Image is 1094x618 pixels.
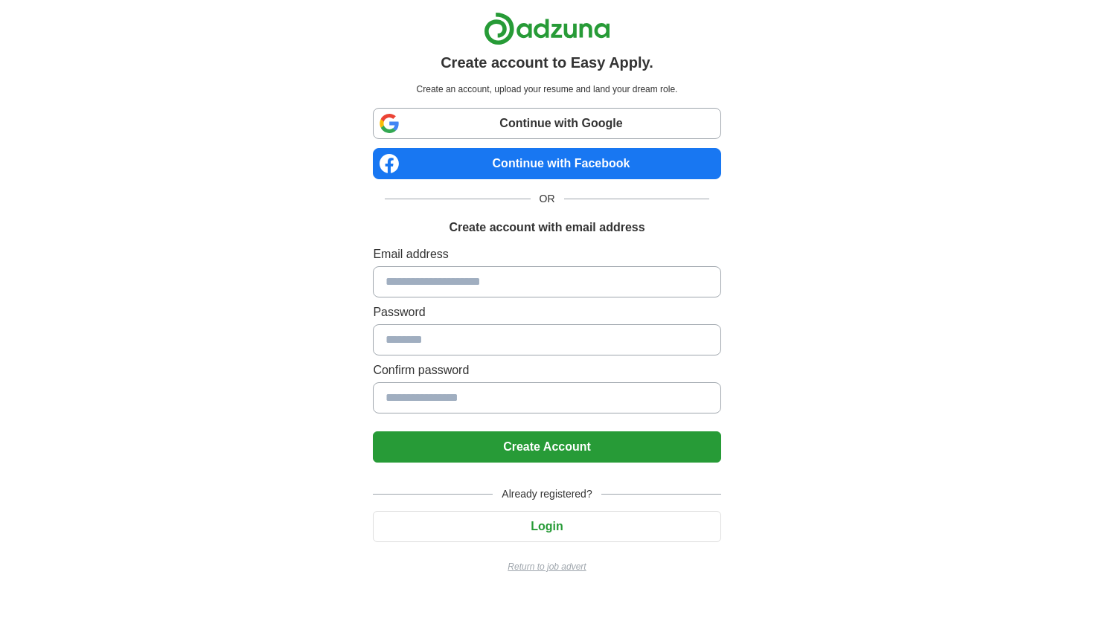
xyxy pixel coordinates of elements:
h1: Create account with email address [449,219,644,236]
a: Continue with Google [373,108,720,139]
img: Adzuna logo [484,12,610,45]
button: Login [373,511,720,542]
p: Create an account, upload your resume and land your dream role. [376,83,717,96]
label: Confirm password [373,361,720,379]
a: Login [373,520,720,532]
label: Email address [373,245,720,263]
h1: Create account to Easy Apply. [441,51,653,74]
span: Already registered? [493,486,601,502]
span: OR [531,191,564,207]
a: Continue with Facebook [373,148,720,179]
label: Password [373,303,720,321]
button: Create Account [373,431,720,463]
a: Return to job advert [373,560,720,573]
